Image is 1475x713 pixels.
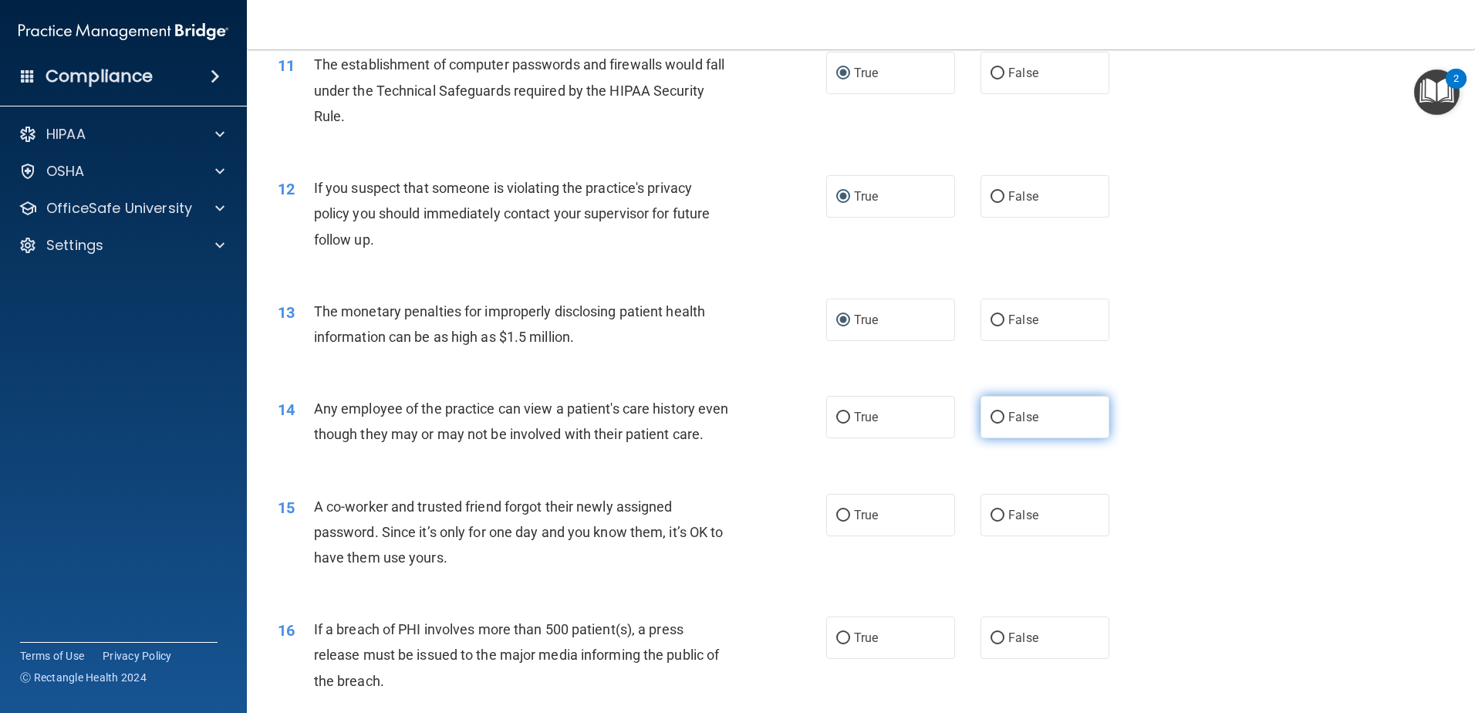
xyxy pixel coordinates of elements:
[991,633,1004,644] input: False
[46,199,192,218] p: OfficeSafe University
[314,621,720,688] span: If a breach of PHI involves more than 500 patient(s), a press release must be issued to the major...
[314,303,705,345] span: The monetary penalties for improperly disclosing patient health information can be as high as $1....
[854,630,878,645] span: True
[991,191,1004,203] input: False
[19,125,224,144] a: HIPAA
[854,410,878,424] span: True
[1008,410,1038,424] span: False
[1008,66,1038,80] span: False
[1453,79,1459,99] div: 2
[20,670,147,685] span: Ⓒ Rectangle Health 2024
[991,315,1004,326] input: False
[278,56,295,75] span: 11
[1008,189,1038,204] span: False
[314,56,724,123] span: The establishment of computer passwords and firewalls would fall under the Technical Safeguards r...
[854,189,878,204] span: True
[836,412,850,424] input: True
[836,510,850,522] input: True
[46,162,85,181] p: OSHA
[19,199,224,218] a: OfficeSafe University
[278,303,295,322] span: 13
[278,400,295,419] span: 14
[1008,508,1038,522] span: False
[991,68,1004,79] input: False
[854,66,878,80] span: True
[19,236,224,255] a: Settings
[314,180,710,247] span: If you suspect that someone is violating the practice's privacy policy you should immediately con...
[854,508,878,522] span: True
[1008,313,1038,327] span: False
[854,313,878,327] span: True
[836,191,850,203] input: True
[20,648,84,664] a: Terms of Use
[19,16,228,47] img: PMB logo
[278,621,295,640] span: 16
[278,180,295,198] span: 12
[1008,630,1038,645] span: False
[103,648,172,664] a: Privacy Policy
[836,633,850,644] input: True
[46,66,153,87] h4: Compliance
[836,68,850,79] input: True
[278,498,295,517] span: 15
[314,400,729,442] span: Any employee of the practice can view a patient's care history even though they may or may not be...
[991,510,1004,522] input: False
[314,498,724,566] span: A co-worker and trusted friend forgot their newly assigned password. Since it’s only for one day ...
[991,412,1004,424] input: False
[1414,69,1460,115] button: Open Resource Center, 2 new notifications
[19,162,224,181] a: OSHA
[836,315,850,326] input: True
[46,236,103,255] p: Settings
[46,125,86,144] p: HIPAA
